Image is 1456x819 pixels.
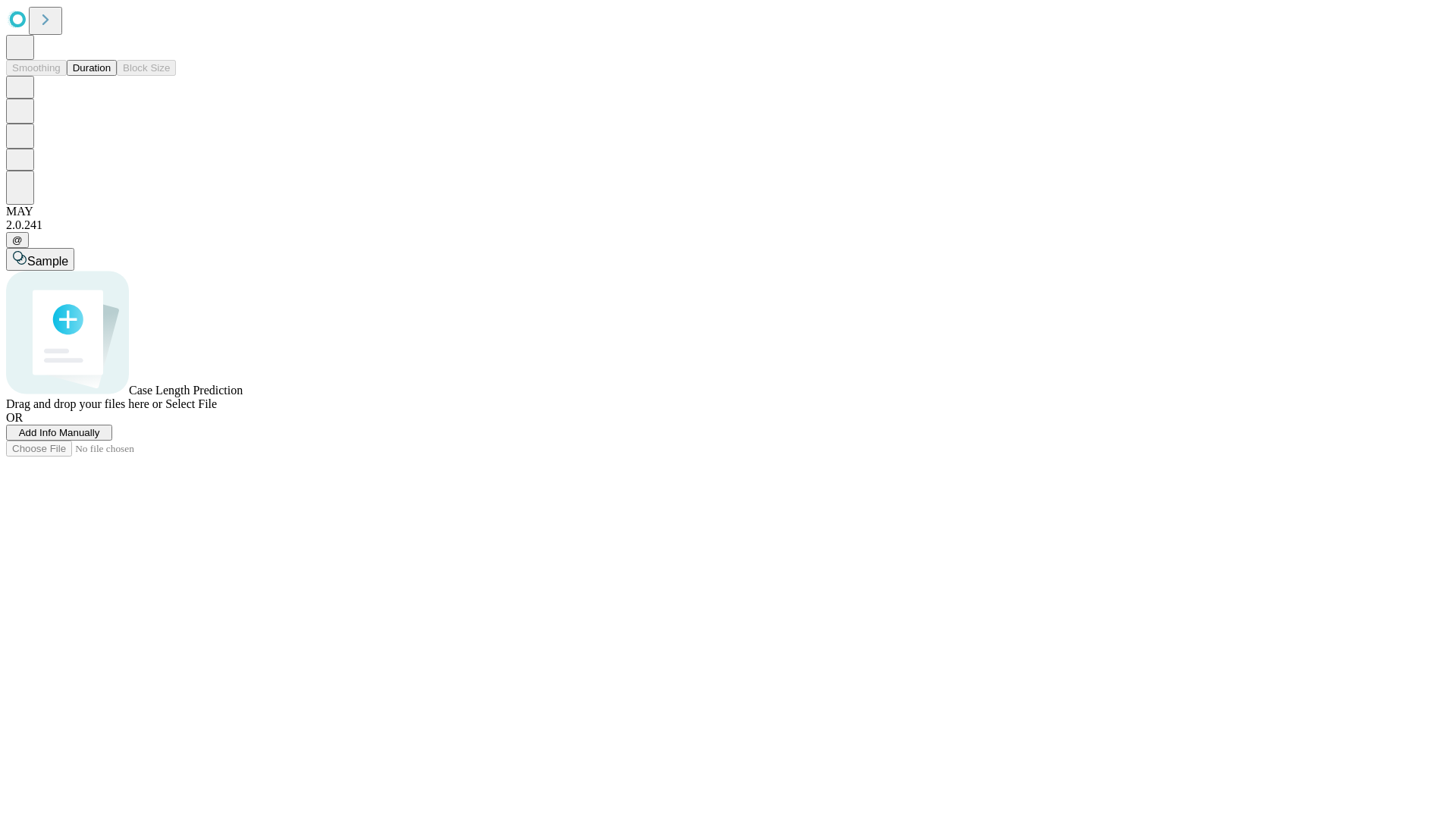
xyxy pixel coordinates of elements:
[117,60,176,76] button: Block Size
[27,255,68,268] span: Sample
[67,60,117,76] button: Duration
[6,218,1450,232] div: 2.0.241
[6,397,162,410] span: Drag and drop your files here or
[6,232,29,248] button: @
[129,384,243,397] span: Case Length Prediction
[6,411,23,424] span: OR
[6,248,74,271] button: Sample
[6,60,67,76] button: Smoothing
[165,397,217,410] span: Select File
[6,205,1450,218] div: MAY
[6,425,112,441] button: Add Info Manually
[19,427,100,438] span: Add Info Manually
[12,234,23,246] span: @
